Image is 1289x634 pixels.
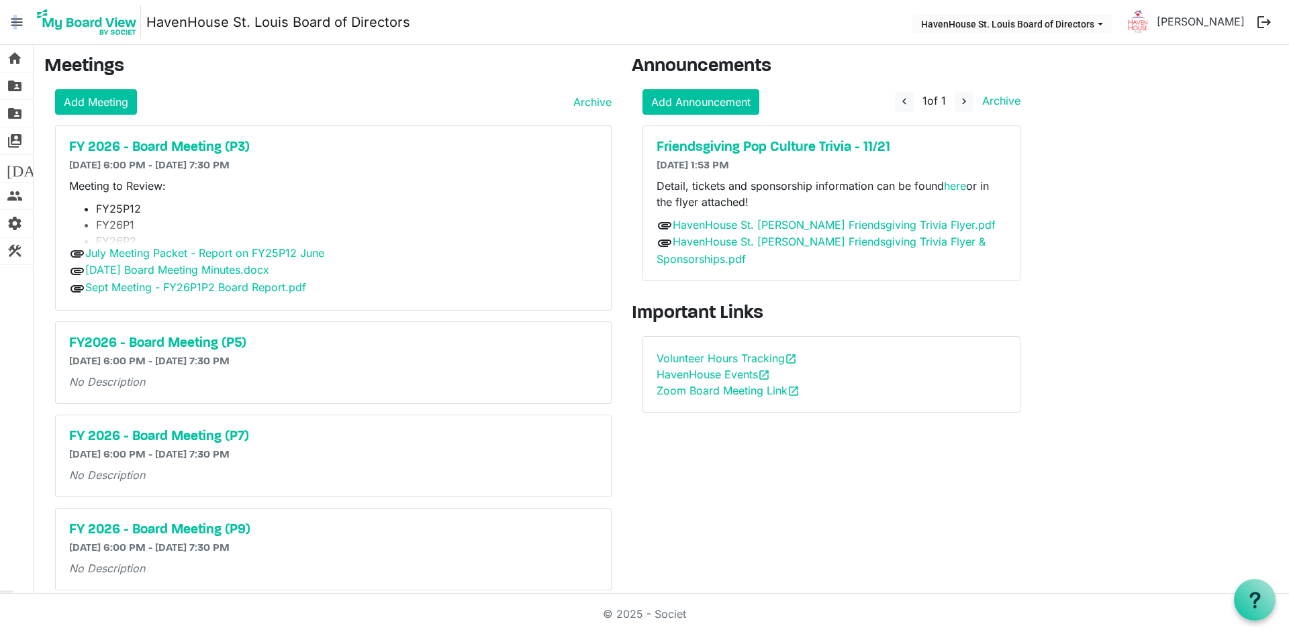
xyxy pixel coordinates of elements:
[44,56,612,78] h3: Meetings
[33,5,146,39] a: My Board View Logo
[69,178,598,194] p: Meeting to Review:
[69,522,598,538] a: FY 2026 - Board Meeting (P9)
[96,217,598,233] li: FY26P1
[85,263,269,276] a: [DATE] Board Meeting Minutes.docx
[7,182,23,209] span: people
[758,369,770,381] span: open_in_new
[69,140,598,156] a: FY 2026 - Board Meeting (P3)
[977,94,1020,107] a: Archive
[568,94,612,110] a: Archive
[55,89,137,115] a: Add Meeting
[657,368,770,381] a: HavenHouse Eventsopen_in_new
[955,92,973,112] button: navigate_next
[69,335,598,352] a: FY2026 - Board Meeting (P5)
[69,246,85,262] span: attachment
[7,72,23,99] span: folder_shared
[657,178,1006,210] p: Detail, tickets and sponsorship information can be found or in the flyer attached!
[1151,8,1250,35] a: [PERSON_NAME]
[69,263,85,279] span: attachment
[922,94,927,107] span: 1
[787,385,800,397] span: open_in_new
[69,374,598,390] p: No Description
[96,233,598,249] li: FY26P2
[922,94,946,107] span: of 1
[657,384,800,397] a: Zoom Board Meeting Linkopen_in_new
[4,9,30,35] span: menu
[146,9,410,36] a: HavenHouse St. Louis Board of Directors
[895,92,914,112] button: navigate_before
[632,303,1031,325] h3: Important Links
[657,140,1006,156] a: Friendsgiving Pop Culture Trivia - 11/21
[912,14,1112,33] button: HavenHouse St. Louis Board of Directors dropdownbutton
[33,5,141,39] img: My Board View Logo
[7,127,23,154] span: switch_account
[7,45,23,72] span: home
[69,449,598,462] h6: [DATE] 6:00 PM - [DATE] 7:30 PM
[85,280,306,294] a: Sept Meeting - FY26P1P2 Board Report.pdf
[69,160,598,172] h6: [DATE] 6:00 PM - [DATE] 7:30 PM
[69,429,598,445] a: FY 2026 - Board Meeting (P7)
[1250,8,1278,36] button: logout
[69,560,598,576] p: No Description
[7,237,23,264] span: construction
[7,155,58,182] span: [DATE]
[632,56,1031,78] h3: Announcements
[69,467,598,483] p: No Description
[603,607,686,621] a: © 2025 - Societ
[944,179,966,193] a: here
[85,246,324,260] a: July Meeting Packet - Report on FY25P12 June
[958,95,970,107] span: navigate_next
[657,160,729,171] span: [DATE] 1:53 PM
[69,356,598,368] h6: [DATE] 6:00 PM - [DATE] 7:30 PM
[69,280,85,297] span: attachment
[1125,8,1151,35] img: 9yHmkAwa1WZktbjAaRQbXUoTC-w35n_1RwPZRidMcDQtW6T2qPYq6RPglXCGjQAh3ttDT4xffj3PMVeJ3pneRg_thumb.png
[657,217,673,233] span: attachment
[7,210,23,237] span: settings
[657,352,797,365] a: Volunteer Hours Trackingopen_in_new
[785,353,797,365] span: open_in_new
[7,100,23,127] span: folder_shared
[898,95,910,107] span: navigate_before
[657,235,673,251] span: attachment
[642,89,759,115] a: Add Announcement
[69,542,598,555] h6: [DATE] 6:00 PM - [DATE] 7:30 PM
[673,218,996,231] a: HavenHouse St. [PERSON_NAME] Friendsgiving Trivia Flyer.pdf
[657,235,986,266] a: HavenHouse St. [PERSON_NAME] Friendsgiving Trivia Flyer & Sponsorships.pdf
[96,201,598,217] li: FY25P12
